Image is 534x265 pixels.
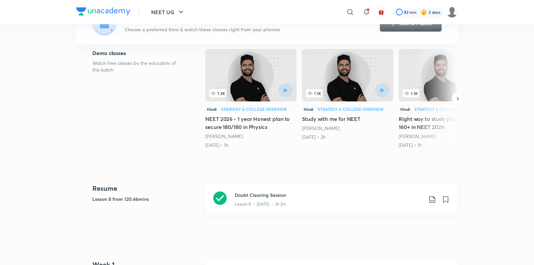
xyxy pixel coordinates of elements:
img: streak [420,9,427,15]
h5: Right way to study physics & score 160+ in NEET 2026 [399,115,490,131]
div: Hindi [205,105,218,113]
img: ANSHITA AGRAWAL [446,6,458,18]
a: NEET 2026 - 1 year Honest plan to secure 180/180 in Physics [205,49,297,148]
div: Strategy & College Overview [318,107,384,111]
a: 1.3KHindiStrategy & College OverviewNEET 2026 - 1 year Honest plan to secure 180/180 in Physics[P... [205,49,297,148]
button: NEET UG [147,5,189,19]
h5: Study with me for NEET [302,115,393,123]
h4: Resume [92,183,200,193]
div: Hindi [302,105,315,113]
p: Choose a preferred time & watch these classes right from your planner [125,26,280,33]
div: Strategy & College Overview [414,107,480,111]
h5: Demo classes [92,49,184,57]
a: Right way to study physics & score 160+ in NEET 2026 [399,49,490,148]
h3: Doubt Clearing Session [235,191,423,198]
a: Doubt Clearing SessionLesson 8 • [DATE] • 2h 2m [205,183,458,223]
h5: NEET 2026 - 1 year Honest plan to secure 180/180 in Physics [205,115,297,131]
a: [PERSON_NAME] [205,133,243,139]
button: avatar [376,7,387,17]
div: Strategy & College Overview [221,107,287,111]
div: Prateek Jain [302,125,393,132]
a: Study with me for NEET [302,49,393,140]
img: Company Logo [76,7,130,15]
a: 1.1KHindiStrategy & College OverviewRight way to study physics & score 160+ in NEET 2026[PERSON_N... [399,49,490,148]
div: Prateek Jain [399,133,490,140]
a: [PERSON_NAME] [302,125,340,131]
a: Company Logo [76,7,130,17]
div: 23rd Mar • 1h [205,142,297,148]
span: 1.3K [209,89,226,97]
p: Lesson 8 • [DATE] • 2h 2m [235,201,286,207]
img: avatar [378,9,384,15]
div: 26th Mar • 2h [302,134,393,140]
p: Watch free classes by the educators of this batch [92,60,184,73]
span: 1.1K [306,89,322,97]
a: [PERSON_NAME] [399,133,436,139]
span: 1.1K [403,89,419,97]
div: Hindi [399,105,412,113]
a: 1.1KHindiStrategy & College OverviewStudy with me for NEET[PERSON_NAME][DATE] • 2h [302,49,393,140]
div: 23rd May • 1h [399,142,490,148]
h5: Lesson 8 from 120:46mins [92,195,200,203]
div: Prateek Jain [205,133,297,140]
